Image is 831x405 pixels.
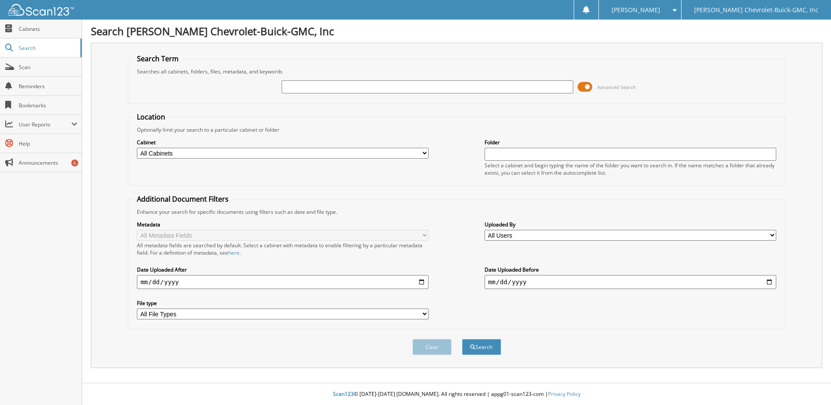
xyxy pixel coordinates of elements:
span: Bookmarks [19,102,77,109]
div: Enhance your search for specific documents using filters such as date and file type. [133,208,781,216]
input: end [485,275,776,289]
span: Cabinets [19,25,77,33]
span: Scan [19,63,77,71]
label: Date Uploaded Before [485,266,776,273]
legend: Search Term [133,54,183,63]
div: Searches all cabinets, folders, files, metadata, and keywords [133,68,781,75]
legend: Location [133,112,170,122]
h1: Search [PERSON_NAME] Chevrolet-Buick-GMC, Inc [91,24,822,38]
div: All metadata fields are searched by default. Select a cabinet with metadata to enable filtering b... [137,242,429,256]
span: Announcements [19,159,77,166]
span: Reminders [19,83,77,90]
span: Search [19,44,76,52]
button: Search [462,339,501,355]
span: Help [19,140,77,147]
span: [PERSON_NAME] [612,7,660,13]
iframe: Chat Widget [788,363,831,405]
input: start [137,275,429,289]
span: [PERSON_NAME] Chevrolet-Buick-GMC, Inc [694,7,818,13]
span: Advanced Search [597,84,636,90]
label: Folder [485,139,776,146]
label: Metadata [137,221,429,228]
span: Scan123 [333,390,354,398]
button: Clear [412,339,452,355]
label: Cabinet [137,139,429,146]
label: Uploaded By [485,221,776,228]
label: Date Uploaded After [137,266,429,273]
a: here [228,249,239,256]
div: © [DATE]-[DATE] [DOMAIN_NAME]. All rights reserved | appg01-scan123-com | [82,384,831,405]
div: Select a cabinet and begin typing the name of the folder you want to search in. If the name match... [485,162,776,176]
img: scan123-logo-white.svg [9,4,74,16]
legend: Additional Document Filters [133,194,233,204]
div: Optionally limit your search to a particular cabinet or folder [133,126,781,133]
span: User Reports [19,121,71,128]
label: File type [137,299,429,307]
div: 6 [71,159,78,166]
a: Privacy Policy [548,390,581,398]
